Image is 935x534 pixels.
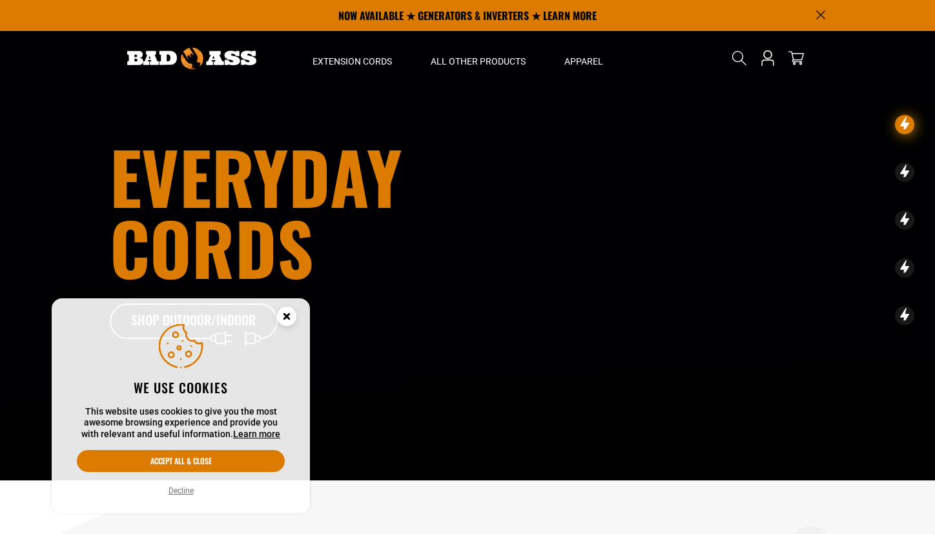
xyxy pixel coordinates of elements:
[545,31,622,85] summary: Apparel
[293,31,411,85] summary: Extension Cords
[127,48,256,69] img: Bad Ass Extension Cords
[313,56,392,67] span: Extension Cords
[110,141,540,283] h1: Everyday cords
[431,56,526,67] span: All Other Products
[77,450,285,472] button: Accept all & close
[165,484,198,497] button: Decline
[729,48,750,68] summary: Search
[77,379,285,396] h2: We use cookies
[233,429,280,439] a: Learn more
[411,31,545,85] summary: All Other Products
[77,406,285,440] p: This website uses cookies to give you the most awesome browsing experience and provide you with r...
[564,56,603,67] span: Apparel
[52,298,310,514] aside: Cookie Consent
